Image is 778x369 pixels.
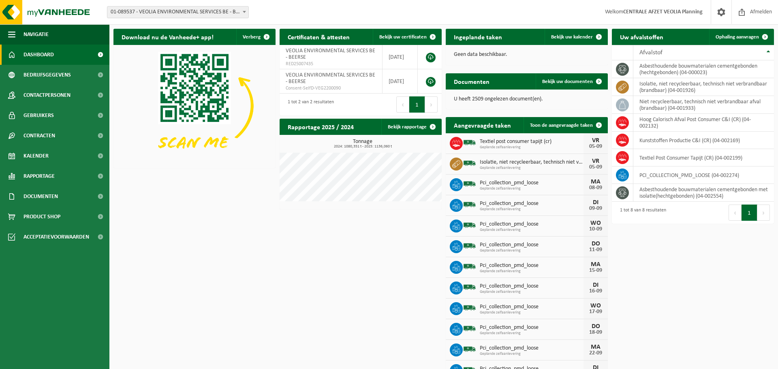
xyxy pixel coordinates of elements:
[480,145,583,150] span: Geplande zelfaanlevering
[588,185,604,191] div: 08-09
[588,268,604,273] div: 15-09
[286,72,375,85] span: VEOLIA ENVIRONMENTAL SERVICES BE - BEERSE
[588,220,604,226] div: WO
[463,322,477,335] img: BL-SO-LV
[588,137,604,144] div: VR
[24,24,49,45] span: Navigatie
[284,139,442,149] h3: Tonnage
[480,345,583,352] span: Pci_collection_pmd_loose
[286,61,376,67] span: RED25007435
[463,177,477,191] img: BL-SO-LV
[446,73,498,89] h2: Documenten
[480,221,583,228] span: Pci_collection_pmd_loose
[639,49,663,56] span: Afvalstof
[633,78,774,96] td: isolatie, niet recycleerbaar, technisch niet verbrandbaar (brandbaar) (04-001926)
[286,48,375,60] span: VEOLIA ENVIRONMENTAL SERVICES BE - BEERSE
[463,239,477,253] img: BL-SO-LV
[530,123,593,128] span: Toon de aangevraagde taken
[463,156,477,170] img: BL-SO-LV
[286,85,376,92] span: Consent-SelfD-VEG2200090
[113,45,276,166] img: Download de VHEPlus App
[454,96,600,102] p: U heeft 2509 ongelezen document(en).
[454,52,600,58] p: Geen data beschikbaar.
[588,350,604,356] div: 22-09
[709,29,773,45] a: Ophaling aanvragen
[480,207,583,212] span: Geplande zelfaanlevering
[446,29,510,45] h2: Ingeplande taken
[24,227,89,247] span: Acceptatievoorwaarden
[113,29,222,45] h2: Download nu de Vanheede+ app!
[757,205,770,221] button: Next
[381,119,441,135] a: Bekijk rapportage
[542,79,593,84] span: Bekijk uw documenten
[480,180,583,186] span: Pci_collection_pmd_loose
[480,159,583,166] span: Isolatie, niet recycleerbaar, technisch niet verbrandbaar (brandbaar)
[24,186,58,207] span: Documenten
[588,247,604,253] div: 11-09
[480,228,583,232] span: Geplande zelfaanlevering
[588,288,604,294] div: 16-09
[284,96,334,113] div: 1 tot 2 van 2 resultaten
[24,126,55,146] span: Contracten
[480,248,583,253] span: Geplande zelfaanlevering
[383,69,418,94] td: [DATE]
[588,303,604,309] div: WO
[633,96,774,114] td: niet recycleerbaar, technisch niet verbrandbaar afval (brandbaar) (04-001933)
[588,241,604,247] div: DO
[588,206,604,211] div: 09-09
[24,166,55,186] span: Rapportage
[24,65,71,85] span: Bedrijfsgegevens
[633,149,774,166] td: Textiel Post Consumer Tapijt (CR) (04-002199)
[446,117,519,133] h2: Aangevraagde taken
[480,331,583,336] span: Geplande zelfaanlevering
[536,73,607,90] a: Bekijk uw documenten
[480,262,583,269] span: Pci_collection_pmd_loose
[480,304,583,310] span: Pci_collection_pmd_loose
[588,164,604,170] div: 05-09
[588,144,604,149] div: 05-09
[107,6,248,18] span: 01-089537 - VEOLIA ENVIRONMENTAL SERVICES BE - BEERSE
[588,158,604,164] div: VR
[480,352,583,356] span: Geplande zelfaanlevering
[480,242,583,248] span: Pci_collection_pmd_loose
[588,199,604,206] div: DI
[280,29,358,45] h2: Certificaten & attesten
[480,310,583,315] span: Geplande zelfaanlevering
[379,34,427,40] span: Bekijk uw certificaten
[480,166,583,171] span: Geplande zelfaanlevering
[612,29,671,45] h2: Uw afvalstoffen
[24,105,54,126] span: Gebruikers
[463,198,477,211] img: BL-SO-LV
[24,207,60,227] span: Product Shop
[633,184,774,202] td: asbesthoudende bouwmaterialen cementgebonden met isolatie(hechtgebonden) (04-002554)
[480,290,583,294] span: Geplande zelfaanlevering
[383,45,418,69] td: [DATE]
[24,85,71,105] span: Contactpersonen
[588,323,604,330] div: DO
[480,200,583,207] span: Pci_collection_pmd_loose
[588,261,604,268] div: MA
[524,117,607,133] a: Toon de aangevraagde taken
[633,60,774,78] td: asbesthoudende bouwmaterialen cementgebonden (hechtgebonden) (04-000023)
[623,9,703,15] strong: CENTRALE AFZET VEOLIA Planning
[463,301,477,315] img: BL-SO-LV
[480,324,583,331] span: Pci_collection_pmd_loose
[480,139,583,145] span: Textiel post consumer tapijt (cr)
[480,186,583,191] span: Geplande zelfaanlevering
[551,34,593,40] span: Bekijk uw kalender
[716,34,759,40] span: Ophaling aanvragen
[280,119,362,134] h2: Rapportage 2025 / 2024
[463,280,477,294] img: BL-SO-LV
[284,145,442,149] span: 2024: 1080,351 t - 2025: 1136,060 t
[373,29,441,45] a: Bekijk uw certificaten
[633,166,774,184] td: PCI_COLLECTION_PMD_LOOSE (04-002274)
[588,309,604,315] div: 17-09
[588,282,604,288] div: DI
[409,96,425,113] button: 1
[742,205,757,221] button: 1
[396,96,409,113] button: Previous
[24,146,49,166] span: Kalender
[425,96,438,113] button: Next
[463,136,477,149] img: BL-SO-LV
